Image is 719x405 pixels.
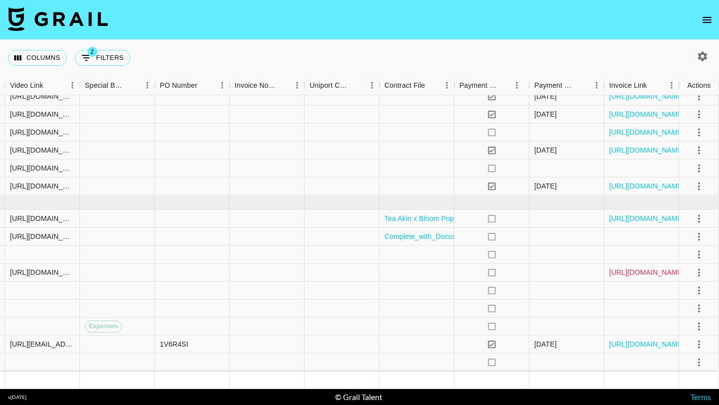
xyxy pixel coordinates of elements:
[534,145,557,155] div: 31/07/2025
[609,76,647,95] div: Invoice Link
[691,124,708,141] button: select merge strategy
[534,109,557,119] div: 10/08/2025
[534,76,575,95] div: Payment Sent Date
[575,78,589,92] button: Sort
[8,50,67,66] button: Select columns
[43,78,57,92] button: Sort
[609,213,685,223] a: [URL][DOMAIN_NAME]
[10,127,74,137] div: https://www.tiktok.com/@ohristine/video/7525960423749766414?is_from_webapp=1&sender_device=pc&web...
[10,91,74,101] div: https://www.tiktok.com/@_passiondeeb_/video/7530685035398090006?is_from_webapp=1&sender_device=pc...
[691,88,708,105] button: select merge strategy
[384,76,425,95] div: Contract File
[10,213,74,223] div: https://www.tiktok.com/@xoxoteakin/video/7537034765120048414?is_from_webapp=1&sender_device=pc&we...
[230,76,305,95] div: Invoice Notes
[609,127,685,137] a: [URL][DOMAIN_NAME]
[691,246,708,263] button: select merge strategy
[647,78,661,92] button: Sort
[691,160,708,177] button: select merge strategy
[276,78,290,92] button: Sort
[691,178,708,195] button: select merge strategy
[609,145,685,155] a: [URL][DOMAIN_NAME]
[691,318,708,335] button: select merge strategy
[160,76,197,95] div: PO Number
[310,76,351,95] div: Uniport Contact Email
[160,339,188,349] div: 1V6R4SI
[10,163,74,173] div: https://www.tiktok.com/@vaimonroe/video/7531897807117241606?is_from_webapp=1&sender_device=pc&web...
[5,76,80,95] div: Video Link
[691,106,708,123] button: select merge strategy
[87,47,97,57] span: 2
[85,322,121,331] span: Expenses
[10,231,74,241] div: https://www.tiktok.com/@zohrastacey/video/7536009851386793221?is_from_webapp=1&sender_device=pc&w...
[691,264,708,281] button: select merge strategy
[691,210,708,227] button: select merge strategy
[529,76,604,95] div: Payment Sent Date
[691,392,711,402] a: Terms
[609,91,685,101] a: [URL][DOMAIN_NAME]
[197,78,211,92] button: Sort
[75,50,130,66] button: Show filters
[10,109,74,119] div: https://www.tiktok.com/@fr1dad1da/video/7530632818947394838?is_from_webapp=1&sender_device=pc&web...
[509,78,524,93] button: Menu
[697,10,717,30] button: open drawer
[351,78,364,92] button: Sort
[691,336,708,353] button: select merge strategy
[364,78,379,93] button: Menu
[235,76,276,95] div: Invoice Notes
[379,76,454,95] div: Contract File
[609,181,685,191] a: [URL][DOMAIN_NAME]
[439,78,454,93] button: Menu
[10,339,74,349] div: https://www.tiktok.com/@addriianaa.sr/video/7534815824293448982?is_from_webapp=1&sender_device=pc...
[609,109,685,119] a: [URL][DOMAIN_NAME]
[65,78,80,93] button: Menu
[10,181,74,191] div: https://www.instagram.com/reel/DL2qLGRs2HH/?igsh=MXAzdXMyZWp6Y2F1bw%3D%3D
[384,231,561,241] a: Complete_with_Docusign_Zohra_Stacey_x_Bloom_.pdf
[688,76,711,95] div: Actions
[8,394,26,401] div: v [DATE]
[604,76,679,95] div: Invoice Link
[691,282,708,299] button: select merge strategy
[609,267,685,277] a: [URL][DOMAIN_NAME]
[126,78,140,92] button: Sort
[534,181,557,191] div: 10/07/2025
[80,76,155,95] div: Special Booking Type
[691,142,708,159] button: select merge strategy
[459,76,498,95] div: Payment Sent
[664,78,679,93] button: Menu
[8,7,108,31] img: Grail Talent
[498,78,512,92] button: Sort
[140,78,155,93] button: Menu
[85,76,126,95] div: Special Booking Type
[10,145,74,155] div: https://www.tiktok.com/@babyyjuli/video/7532515920095300886?is_from_webapp=1&sender_device=pc&web...
[10,267,74,277] div: https://www.tiktok.com/@ramiahvaldezzz/video/7536262158435306782?is_from_webapp=1&sender_device=p...
[425,78,439,92] button: Sort
[290,78,305,93] button: Menu
[679,76,719,95] div: Actions
[609,339,685,349] a: [URL][DOMAIN_NAME]
[305,76,379,95] div: Uniport Contact Email
[691,354,708,371] button: select merge strategy
[534,339,557,349] div: 10/08/2025
[691,300,708,317] button: select merge strategy
[10,76,43,95] div: Video Link
[454,76,529,95] div: Payment Sent
[155,76,230,95] div: PO Number
[589,78,604,93] button: Menu
[691,228,708,245] button: select merge strategy
[534,91,557,101] div: 27/07/2025
[215,78,230,93] button: Menu
[384,213,550,223] a: Tea Akin x Bloom Pop TT [DATE] [DATE] [DATE].pdf
[335,392,382,402] div: © Grail Talent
